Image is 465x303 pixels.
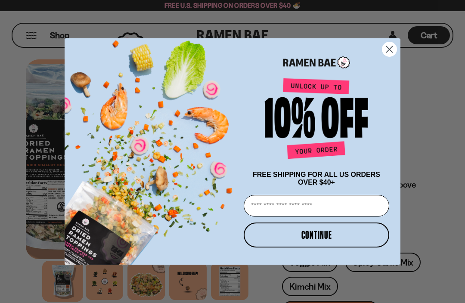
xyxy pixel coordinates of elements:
[65,31,240,265] img: ce7035ce-2e49-461c-ae4b-8ade7372f32c.png
[382,42,397,57] button: Close dialog
[263,78,370,162] img: Unlock up to 10% off
[253,171,380,186] span: FREE SHIPPING FOR ALL US ORDERS OVER $40+
[244,223,389,247] button: CONTINUE
[283,56,350,70] img: Ramen Bae Logo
